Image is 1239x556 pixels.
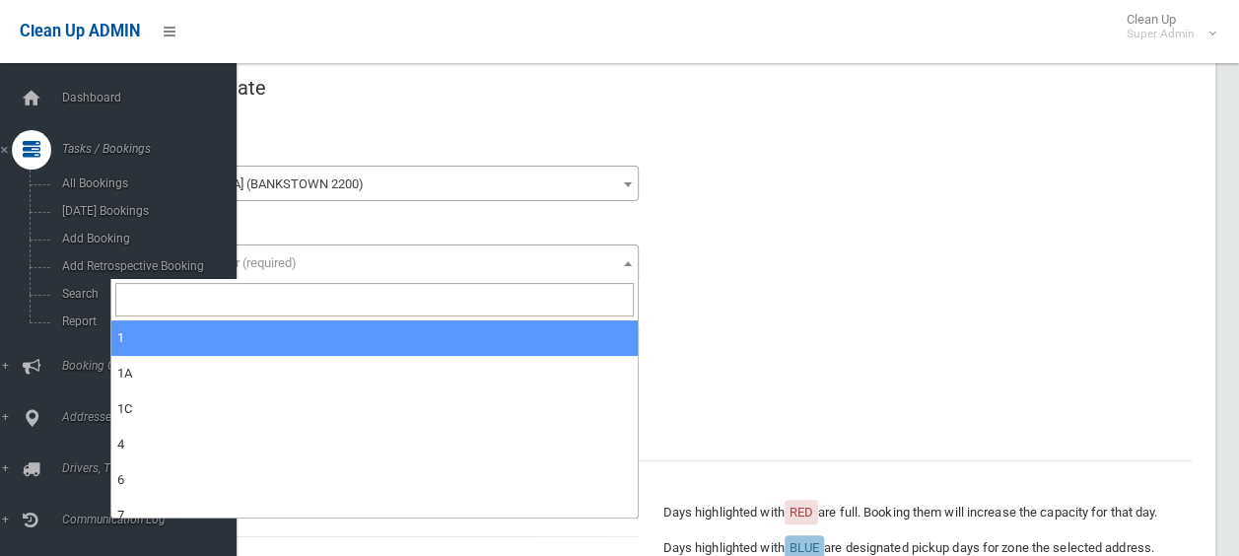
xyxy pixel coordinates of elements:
span: 1A [117,366,132,381]
span: Addresses [56,410,251,424]
span: RED [790,505,813,520]
span: Little Road (BANKSTOWN 2200) [115,171,634,198]
span: Clean Up ADMIN [20,22,140,40]
span: Report [56,314,235,328]
span: Add Retrospective Booking [56,259,235,273]
span: BLUE [790,540,819,555]
span: Communication Log [56,513,251,526]
span: Tasks / Bookings [56,142,251,156]
span: 7 [117,508,124,522]
span: Search [56,287,235,301]
p: Days highlighted with are full. Booking them will increase the capacity for that day. [663,501,1193,524]
span: Dashboard [56,91,251,104]
span: 1 [117,330,124,345]
small: Super Admin [1127,27,1195,41]
span: 4 [117,437,124,452]
span: Booking Collection Issues [56,359,251,373]
span: 6 [117,472,124,487]
span: Drivers, Trucks and Routes [56,461,251,475]
span: 1C [117,401,132,416]
span: Add Booking [56,232,235,245]
span: All Bookings [56,176,235,190]
span: Little Road (BANKSTOWN 2200) [110,166,639,201]
span: Clean Up [1117,12,1214,41]
span: [DATE] Bookings [56,204,235,218]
